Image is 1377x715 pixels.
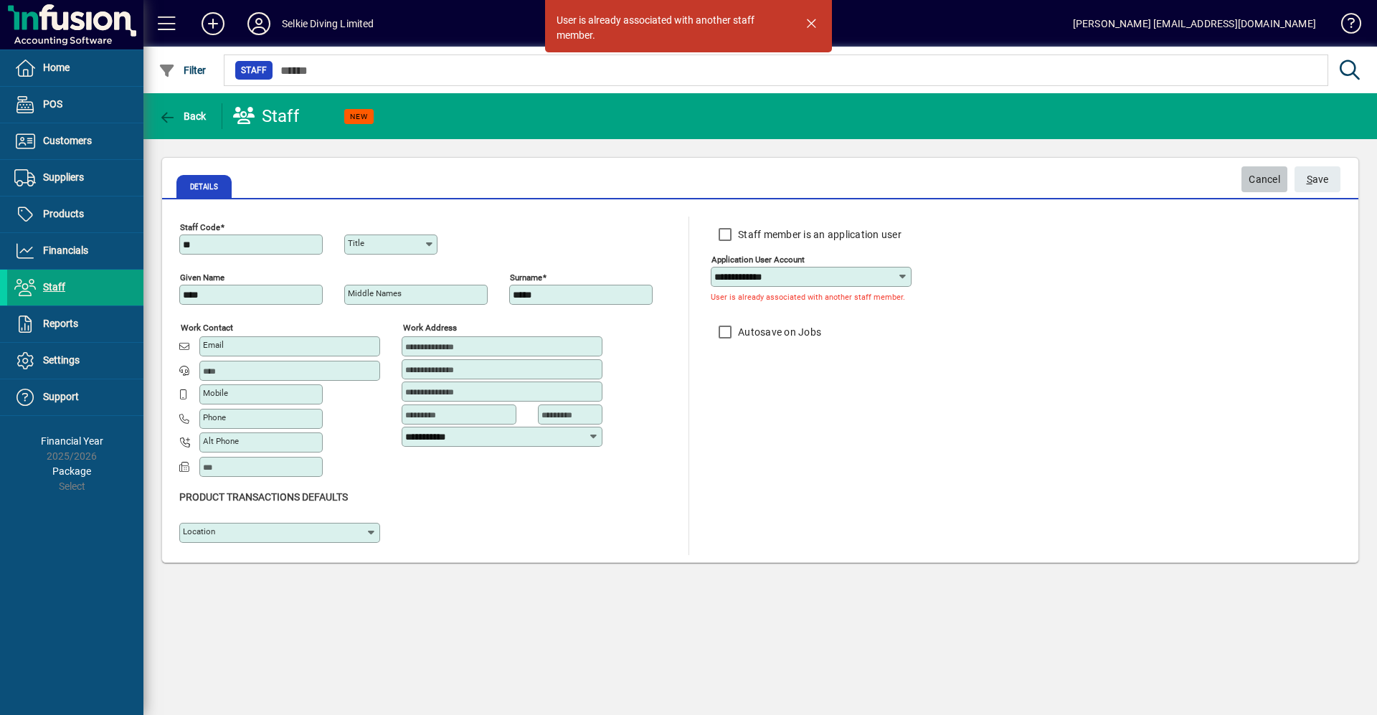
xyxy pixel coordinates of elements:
[43,281,65,293] span: Staff
[43,391,79,402] span: Support
[203,436,239,446] mat-label: Alt Phone
[7,233,143,269] a: Financials
[711,255,805,265] mat-label: Application user account
[155,103,210,129] button: Back
[1073,12,1316,35] div: [PERSON_NAME] [EMAIL_ADDRESS][DOMAIN_NAME]
[43,171,84,183] span: Suppliers
[735,325,821,339] label: Autosave on Jobs
[1330,3,1359,49] a: Knowledge Base
[41,435,103,447] span: Financial Year
[43,62,70,73] span: Home
[1295,166,1340,192] button: Save
[7,379,143,415] a: Support
[350,112,368,121] span: NEW
[241,63,267,77] span: Staff
[7,160,143,196] a: Suppliers
[52,465,91,477] span: Package
[735,227,902,242] label: Staff member is an application user
[7,123,143,159] a: Customers
[43,208,84,219] span: Products
[348,238,364,248] mat-label: Title
[43,98,62,110] span: POS
[7,196,143,232] a: Products
[190,11,236,37] button: Add
[7,87,143,123] a: POS
[158,65,207,76] span: Filter
[1241,166,1287,192] button: Cancel
[7,343,143,379] a: Settings
[203,388,228,398] mat-label: Mobile
[7,306,143,342] a: Reports
[43,245,88,256] span: Financials
[348,288,402,298] mat-label: Middle names
[203,412,226,422] mat-label: Phone
[158,110,207,122] span: Back
[1307,168,1329,191] span: ave
[282,12,374,35] div: Selkie Diving Limited
[203,340,224,350] mat-label: Email
[7,50,143,86] a: Home
[233,105,299,128] div: Staff
[180,273,224,283] mat-label: Given name
[180,222,220,232] mat-label: Staff Code
[183,526,215,536] mat-label: Location
[1307,174,1312,185] span: S
[43,354,80,366] span: Settings
[155,57,210,83] button: Filter
[510,273,542,283] mat-label: Surname
[143,103,222,129] app-page-header-button: Back
[179,491,348,503] span: Product Transactions Defaults
[43,135,92,146] span: Customers
[43,318,78,329] span: Reports
[1249,168,1280,191] span: Cancel
[236,11,282,37] button: Profile
[176,175,232,198] span: Details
